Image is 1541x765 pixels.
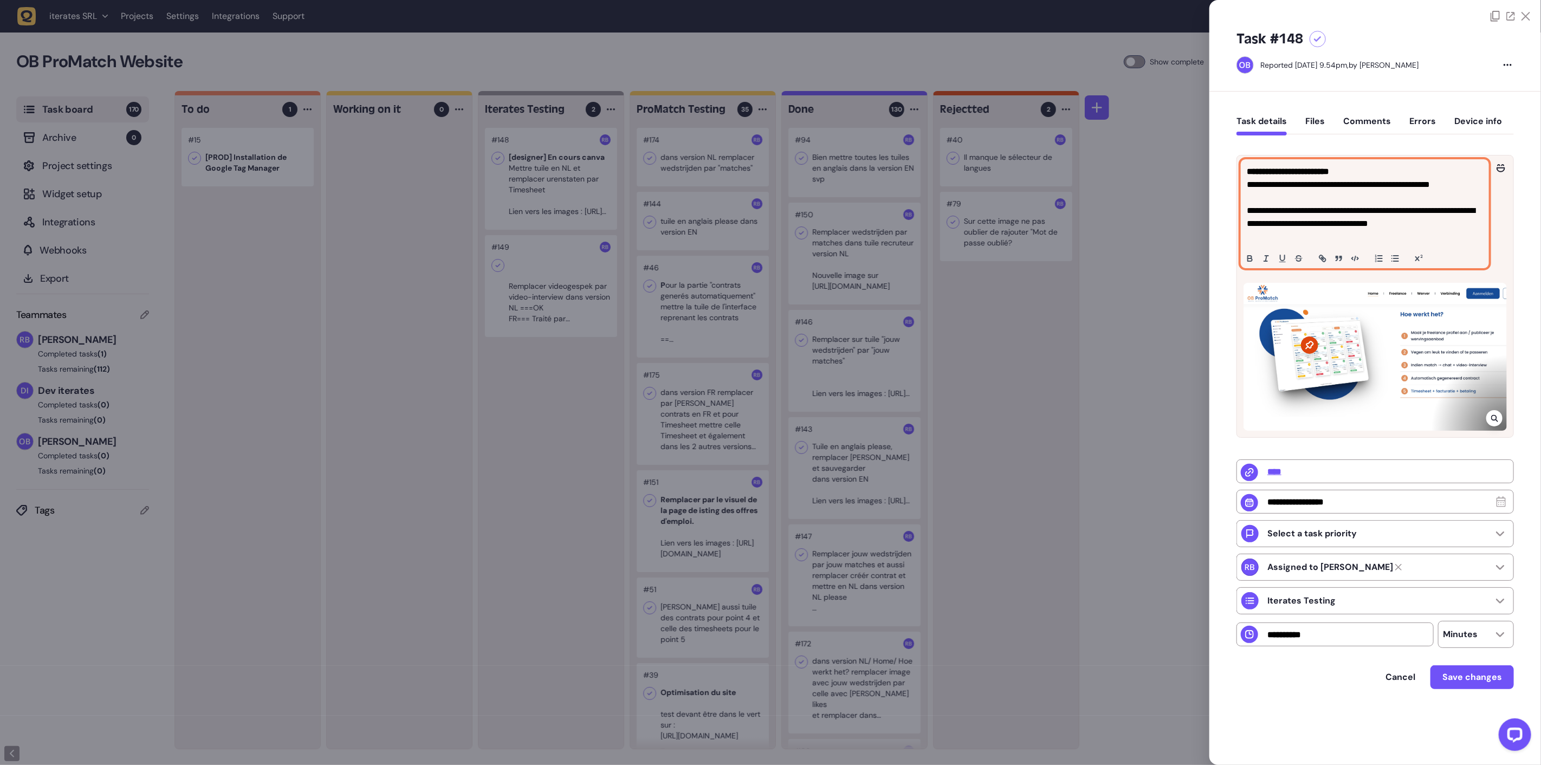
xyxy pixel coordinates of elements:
[1443,629,1478,640] p: Minutes
[1375,666,1426,688] button: Cancel
[1267,595,1336,606] p: Iterates Testing
[1442,673,1502,682] span: Save changes
[1430,665,1514,689] button: Save changes
[1236,116,1287,135] button: Task details
[1454,116,1502,135] button: Device info
[1385,673,1415,682] span: Cancel
[1236,30,1303,48] h5: Task #148
[1267,562,1393,573] strong: Rodolphe Balay
[1305,116,1325,135] button: Files
[1343,116,1391,135] button: Comments
[1409,116,1436,135] button: Errors
[1490,714,1536,760] iframe: LiveChat chat widget
[1237,57,1253,73] img: Oussama Bahassou
[1260,60,1349,70] div: Reported [DATE] 9.54pm,
[1267,528,1357,539] p: Select a task priority
[1260,60,1419,70] div: by [PERSON_NAME]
